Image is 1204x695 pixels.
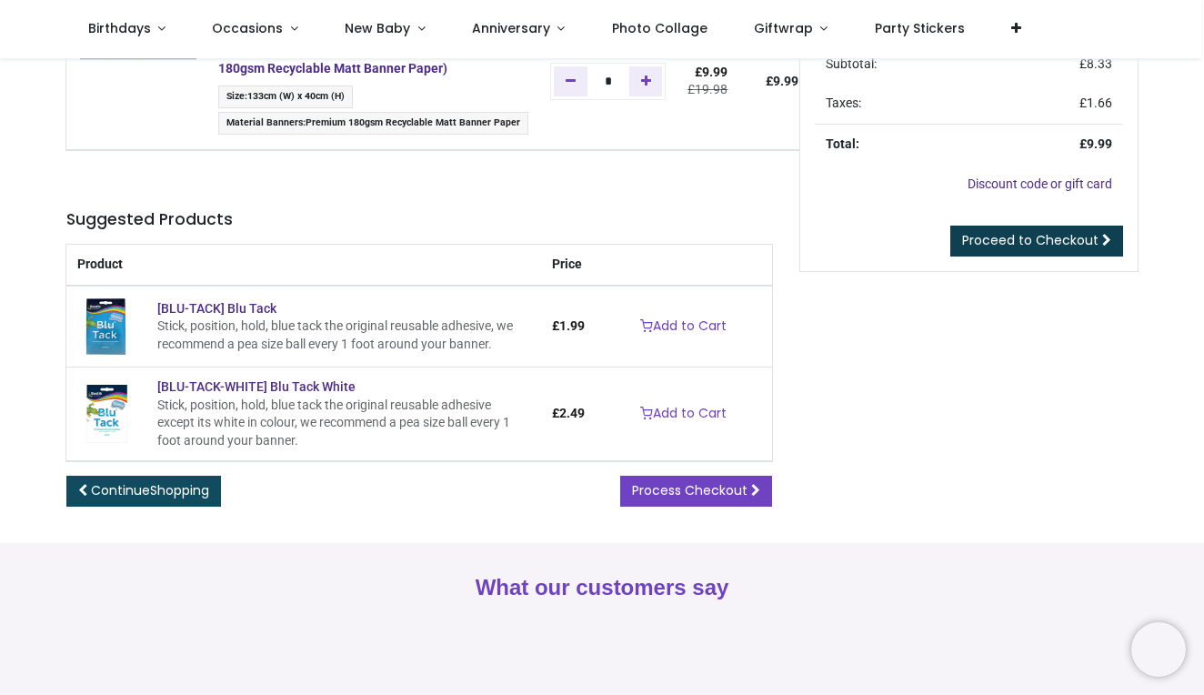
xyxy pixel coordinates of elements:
span: 8.33 [1087,56,1112,71]
span: £ [1079,96,1112,110]
span: : [218,86,354,108]
h5: Suggested Products [66,208,772,231]
span: £ [695,65,727,79]
span: 1.99 [559,318,585,333]
span: 2.49 [559,406,585,420]
iframe: Brevo live chat [1131,622,1186,677]
span: New Baby [345,19,410,37]
span: 9.99 [1087,136,1112,151]
a: Remove one [554,66,587,96]
span: Proceed to Checkout [962,231,1099,249]
span: £ [552,318,585,333]
span: Continue [91,481,209,499]
td: Subtotal: [815,45,991,85]
span: 1.66 [1087,96,1112,110]
th: Product [66,245,541,286]
span: 133cm (W) x 40cm (H) [247,90,345,102]
strong: Total: [826,136,859,151]
span: £ [552,406,585,420]
a: Add to Cart [628,398,738,429]
a: [BLU-TACK] Blu Tack [157,301,276,316]
span: 9.99 [773,74,798,88]
div: Stick, position, hold, blue tack the original reusable adhesive except its white in colour, we re... [157,397,530,450]
a: Proceed to Checkout [950,226,1123,257]
span: Process Checkout [632,481,747,499]
span: Occasions [212,19,283,37]
del: £ [687,82,727,96]
a: Discount code or gift card [968,176,1112,191]
span: 9.99 [702,65,727,79]
span: Premium 180gsm Recyclable Matt Banner Paper [306,116,520,128]
th: Price [541,245,596,286]
a: [BLU-TACK] Blu Tack [77,318,135,333]
span: Birthdays [88,19,151,37]
h2: What our customers say [66,572,1139,603]
a: [BLU-TACK-WHITE] Blu Tack White [157,379,356,394]
a: Process Checkout [620,476,772,507]
div: Stick, position, hold, blue tack the original reusable adhesive, we recommend a pea size ball eve... [157,317,530,353]
span: 19.98 [695,82,727,96]
a: ContinueShopping [66,476,221,507]
span: Shopping [150,481,209,499]
a: [BLU-TACK-WHITE] Blu Tack White [77,406,135,420]
span: Material Banners [226,116,303,128]
img: [BLU-TACK-WHITE] Blu Tack White [77,385,135,443]
a: Add one [629,66,663,96]
td: Taxes: [815,84,991,124]
span: Giftwrap [754,19,813,37]
strong: £ [1079,136,1112,151]
img: [BLU-TACK] Blu Tack [77,297,135,356]
span: : [218,112,529,135]
span: Size [226,90,245,102]
span: £ [1079,56,1112,71]
span: Anniversary [472,19,550,37]
span: Party Stickers [875,19,965,37]
span: Photo Collage [612,19,707,37]
b: £ [766,74,798,88]
a: Add to Cart [628,311,738,342]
